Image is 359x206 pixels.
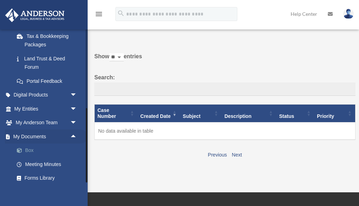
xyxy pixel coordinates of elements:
[208,152,227,158] a: Previous
[95,104,138,122] th: Case Number: activate to sort column ascending
[95,122,355,140] td: No data available in table
[10,29,84,52] a: Tax & Bookkeeping Packages
[10,171,88,185] a: Forms Library
[10,74,84,88] a: Portal Feedback
[95,12,103,18] a: menu
[5,102,88,116] a: My Entitiesarrow_drop_down
[117,9,125,17] i: search
[222,104,276,122] th: Description: activate to sort column ascending
[137,104,180,122] th: Created Date: activate to sort column ascending
[10,157,88,171] a: Meeting Minutes
[5,116,88,130] a: My Anderson Teamarrow_drop_down
[180,104,222,122] th: Subject: activate to sort column ascending
[94,73,355,96] label: Search:
[109,53,124,61] select: Showentries
[276,104,314,122] th: Status: activate to sort column ascending
[232,152,242,158] a: Next
[70,129,84,144] span: arrow_drop_up
[94,52,355,68] label: Show entries
[70,102,84,116] span: arrow_drop_down
[70,88,84,102] span: arrow_drop_down
[5,129,88,144] a: My Documentsarrow_drop_up
[314,104,355,122] th: Priority: activate to sort column ascending
[95,10,103,18] i: menu
[10,52,84,74] a: Land Trust & Deed Forum
[5,88,88,102] a: Digital Productsarrow_drop_down
[343,9,354,19] img: User Pic
[10,144,88,158] a: Box
[70,116,84,130] span: arrow_drop_down
[3,8,67,22] img: Anderson Advisors Platinum Portal
[94,82,355,96] input: Search:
